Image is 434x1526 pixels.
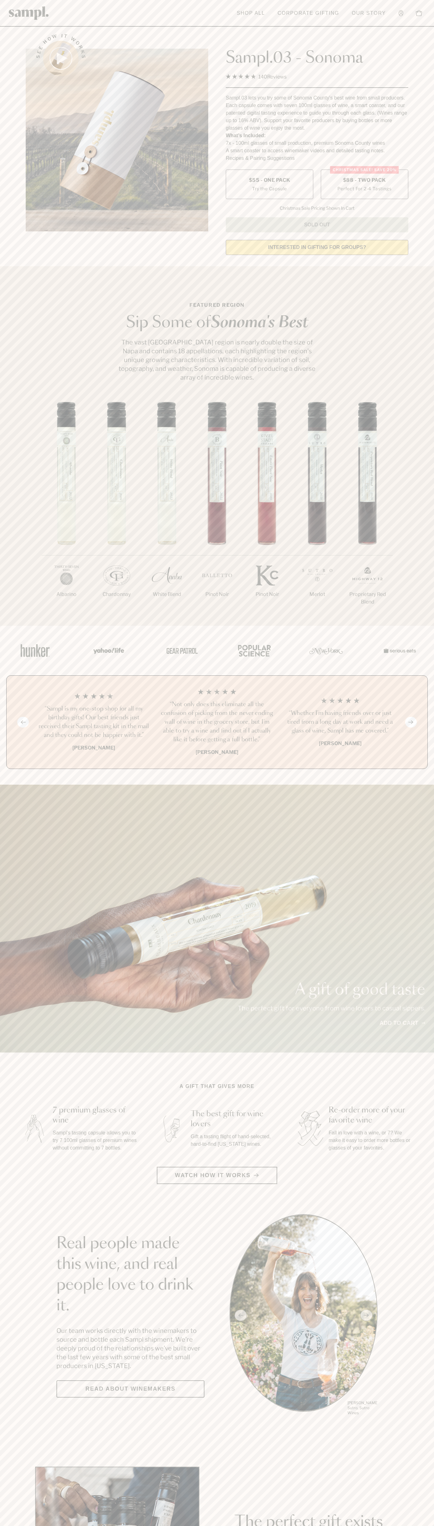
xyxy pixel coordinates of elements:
h3: The best gift for wine lovers [191,1109,276,1129]
img: Artboard_1_c8cd28af-0030-4af1-819c-248e302c7f06_x450.png [16,637,54,664]
p: Merlot [292,591,342,598]
button: Previous slide [17,717,29,728]
strong: What’s Included: [226,133,266,138]
button: See how it works [43,41,78,76]
p: Featured Region [117,301,317,309]
button: Sold Out [226,217,408,232]
a: interested in gifting for groups? [226,240,408,255]
h3: “Sampl is my one-stop shop for all my birthday gifts! Our best friends just received their Sampl ... [37,705,151,740]
span: 140 [258,74,267,80]
b: [PERSON_NAME] [196,749,238,755]
em: Sonoma's Best [211,315,308,330]
button: Watch how it works [157,1167,277,1184]
p: Chardonnay [92,591,142,598]
li: 7 / 7 [342,402,393,626]
li: 2 / 7 [92,402,142,618]
p: Our team works directly with the winemakers to source and bottle each Sampl shipment. We’re deepl... [56,1326,204,1370]
h1: Sampl.03 - Sonoma [226,49,408,68]
p: Albarino [41,591,92,598]
h2: Real people made this wine, and real people love to drink it. [56,1233,204,1316]
li: 7x - 100ml glasses of small production, premium Sonoma County wines [226,139,408,147]
p: A gift of good taste [238,982,425,998]
img: Sampl.03 - Sonoma [26,49,208,231]
b: [PERSON_NAME] [319,740,362,746]
h2: A gift that gives more [180,1083,255,1090]
small: Perfect For 2-4 Tastings [337,185,391,192]
b: [PERSON_NAME] [72,745,115,751]
img: Artboard_3_0b291449-6e8c-4d07-b2c2-3f3601a19cd1_x450.png [307,637,345,664]
img: Artboard_7_5b34974b-f019-449e-91fb-745f8d0877ee_x450.png [380,637,418,664]
p: Gift a tasting flight of hand-selected, hard-to-find [US_STATE] wines. [191,1133,276,1148]
span: Reviews [267,74,287,80]
a: Our Story [349,6,389,20]
p: The vast [GEOGRAPHIC_DATA] region is nearly double the size of Napa and contains 18 appellations,... [117,338,317,382]
li: 1 / 4 [37,688,151,756]
h3: “Not only does this eliminate all the confusion of picking from the never ending wall of wine in ... [161,700,274,744]
li: 6 / 7 [292,402,342,618]
h3: “Whether I'm having friends over or just tired from a long day at work and need a glass of wine, ... [283,709,397,735]
li: Christmas Sale Pricing Shown In Cart [277,205,357,211]
a: Add to cart [379,1019,425,1027]
p: Pinot Noir [192,591,242,598]
p: [PERSON_NAME] Sutro, Sutro Wines [347,1400,378,1415]
p: Fall in love with a wine, or 7? We make it easy to order more bottles or glasses of your favorites. [329,1129,414,1152]
h3: 7 premium glasses of wine [53,1105,138,1125]
div: Sampl.03 lets you try some of Sonoma County's best wine from small producers. Each capsule comes ... [226,94,408,132]
li: 4 / 7 [192,402,242,618]
button: Next slide [405,717,417,728]
a: Read about Winemakers [56,1380,204,1398]
li: 2 / 4 [161,688,274,756]
li: 1 / 7 [41,402,92,618]
p: The perfect gift for everyone from wine lovers to casual sippers. [238,1004,425,1013]
p: Pinot Noir [242,591,292,598]
img: Sampl logo [9,6,49,20]
img: Artboard_5_7fdae55a-36fd-43f7-8bfd-f74a06a2878e_x450.png [162,637,199,664]
h3: Re-order more of your favorite wine [329,1105,414,1125]
li: 3 / 7 [142,402,192,618]
div: slide 1 [230,1214,378,1416]
p: Proprietary Red Blend [342,591,393,606]
h2: Sip Some of [117,315,317,330]
li: A smart coaster to access winemaker videos and detailed tasting notes. [226,147,408,154]
div: 140Reviews [226,73,287,81]
li: Recipes & Pairing Suggestions [226,154,408,162]
li: 3 / 4 [283,688,397,756]
p: Sampl's tasting capsule allows you to try 7 100ml glasses of premium wines without committing to ... [53,1129,138,1152]
img: Artboard_6_04f9a106-072f-468a-bdd7-f11783b05722_x450.png [89,637,127,664]
small: Try the Capsule [252,185,287,192]
span: $88 - Two Pack [343,177,386,184]
a: Shop All [234,6,268,20]
a: Corporate Gifting [274,6,342,20]
p: White Blend [142,591,192,598]
div: Christmas SALE! Save 20% [330,166,399,174]
span: $55 - One Pack [249,177,290,184]
ul: carousel [230,1214,378,1416]
img: Artboard_4_28b4d326-c26e-48f9-9c80-911f17d6414e_x450.png [235,637,272,664]
li: 5 / 7 [242,402,292,618]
